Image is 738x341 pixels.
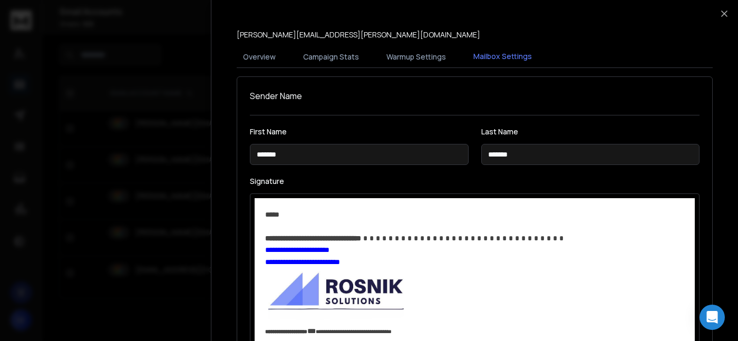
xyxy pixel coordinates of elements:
label: First Name [250,128,469,135]
button: Warmup Settings [380,45,452,69]
button: Overview [237,45,282,69]
p: [PERSON_NAME][EMAIL_ADDRESS][PERSON_NAME][DOMAIN_NAME] [237,30,480,40]
div: Open Intercom Messenger [700,305,725,330]
button: Mailbox Settings [467,45,538,69]
h1: Sender Name [250,90,700,102]
label: Last Name [481,128,700,135]
button: Campaign Stats [297,45,365,69]
label: Signature [250,178,700,185]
